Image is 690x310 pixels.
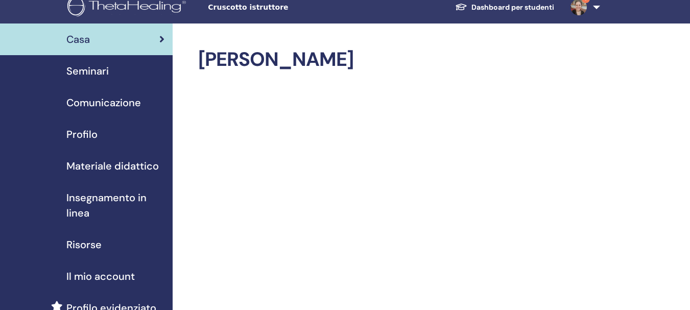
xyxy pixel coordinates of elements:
[208,2,361,13] span: Cruscotto istruttore
[66,190,164,221] span: Insegnamento in linea
[66,158,159,174] span: Materiale didattico
[455,3,467,11] img: graduation-cap-white.svg
[66,269,135,284] span: Il mio account
[66,32,90,47] span: Casa
[66,63,109,79] span: Seminari
[66,237,102,252] span: Risorse
[66,95,141,110] span: Comunicazione
[66,127,98,142] span: Profilo
[198,48,598,71] h2: [PERSON_NAME]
